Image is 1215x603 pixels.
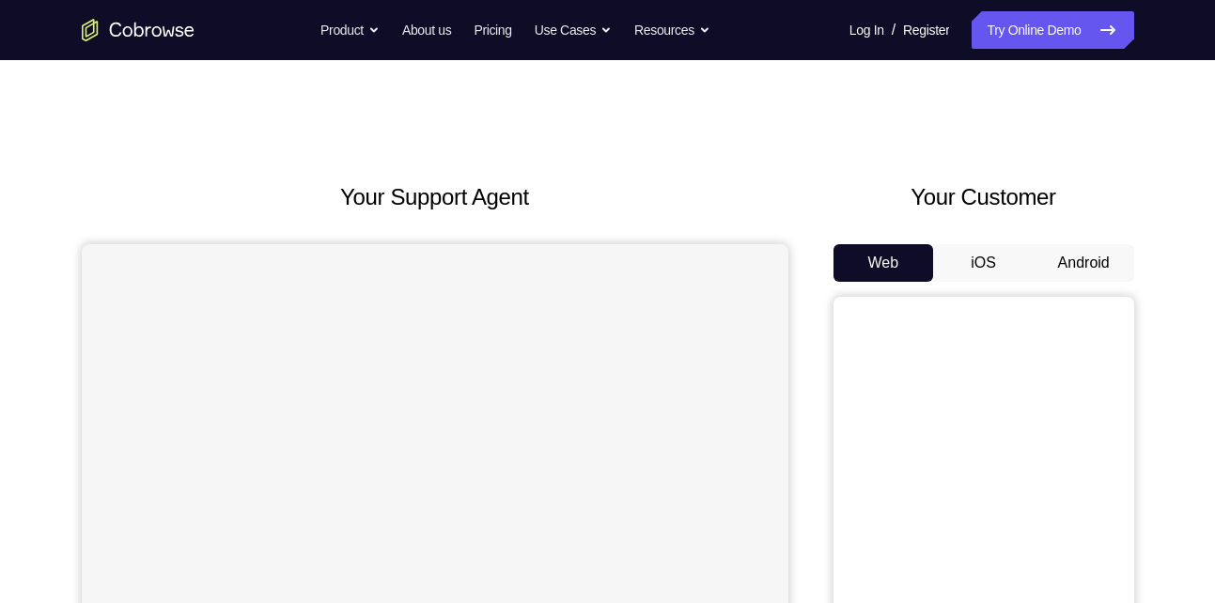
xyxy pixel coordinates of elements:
[972,11,1133,49] a: Try Online Demo
[535,11,612,49] button: Use Cases
[849,11,884,49] a: Log In
[402,11,451,49] a: About us
[892,19,896,41] span: /
[1034,244,1134,282] button: Android
[833,180,1134,214] h2: Your Customer
[82,19,195,41] a: Go to the home page
[82,180,788,214] h2: Your Support Agent
[634,11,710,49] button: Resources
[833,244,934,282] button: Web
[933,244,1034,282] button: iOS
[903,11,949,49] a: Register
[320,11,380,49] button: Product
[474,11,511,49] a: Pricing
